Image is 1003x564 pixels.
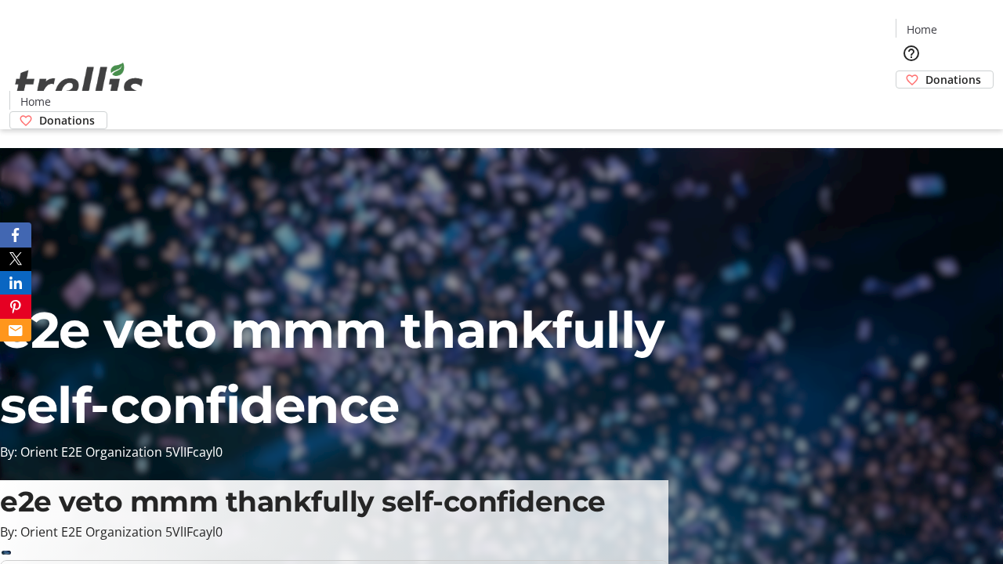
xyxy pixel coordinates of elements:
span: Donations [925,71,981,88]
span: Home [907,21,937,38]
a: Donations [9,111,107,129]
button: Cart [896,89,927,120]
button: Help [896,38,927,69]
span: Home [20,93,51,110]
span: Donations [39,112,95,128]
a: Donations [896,70,994,89]
a: Home [896,21,947,38]
a: Home [10,93,60,110]
img: Orient E2E Organization 5VlIFcayl0's Logo [9,45,149,124]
